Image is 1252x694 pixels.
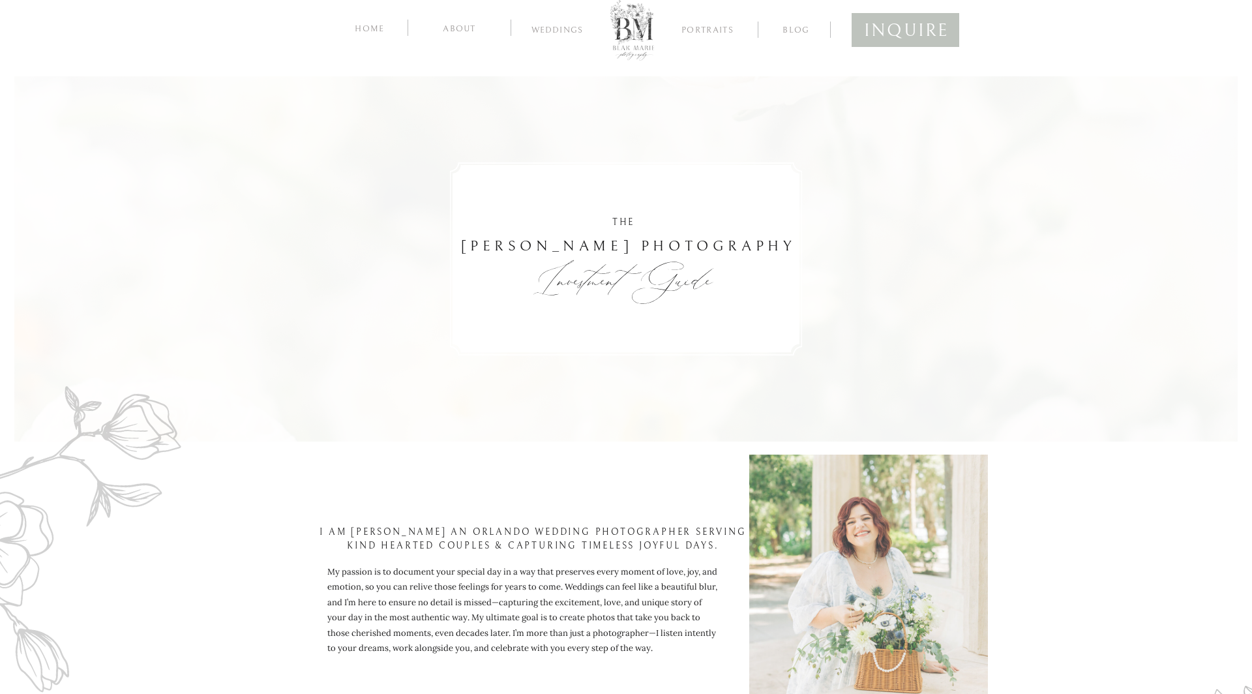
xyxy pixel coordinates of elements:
div: the [586,216,661,228]
h3: [PERSON_NAME] Photography [407,238,849,261]
h1: Investment Guide [505,267,741,290]
a: about [428,22,490,34]
a: home [352,22,387,34]
h3: I AM [PERSON_NAME] AN ORLANDO WEDDING PHOTOGRAPHER serving kind hearted couples & capturing timel... [317,526,749,557]
a: Portraits [676,25,739,37]
a: inquire [864,15,947,40]
p: My passion is to document your special day in a way that preserves every moment of love, joy, and... [327,564,720,677]
a: Weddings [522,25,592,38]
a: blog [771,23,822,35]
